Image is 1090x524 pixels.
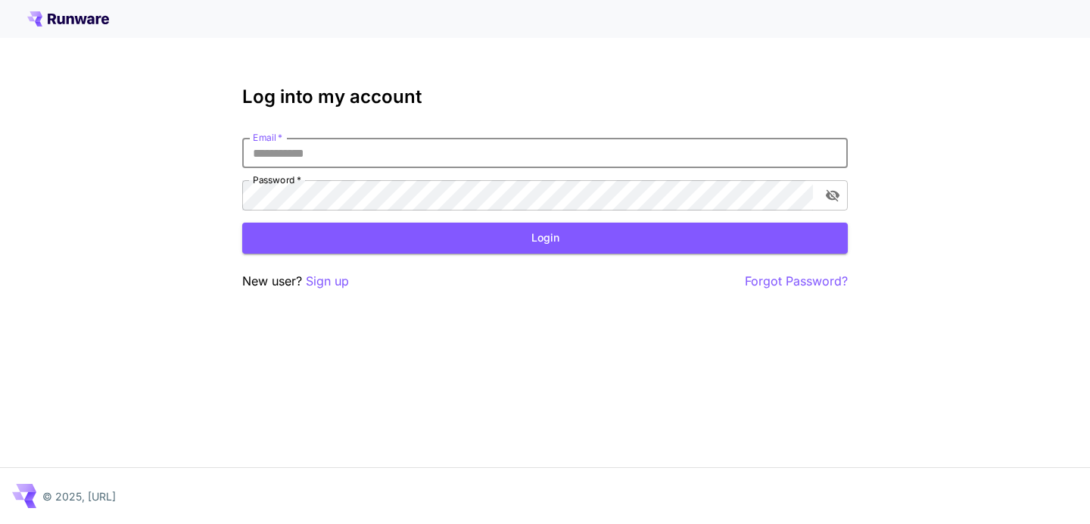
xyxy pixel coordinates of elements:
button: toggle password visibility [819,182,846,209]
p: © 2025, [URL] [42,488,116,504]
p: New user? [242,272,349,291]
button: Forgot Password? [745,272,848,291]
h3: Log into my account [242,86,848,108]
button: Login [242,223,848,254]
button: Sign up [306,272,349,291]
label: Email [253,131,282,144]
label: Password [253,173,301,186]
